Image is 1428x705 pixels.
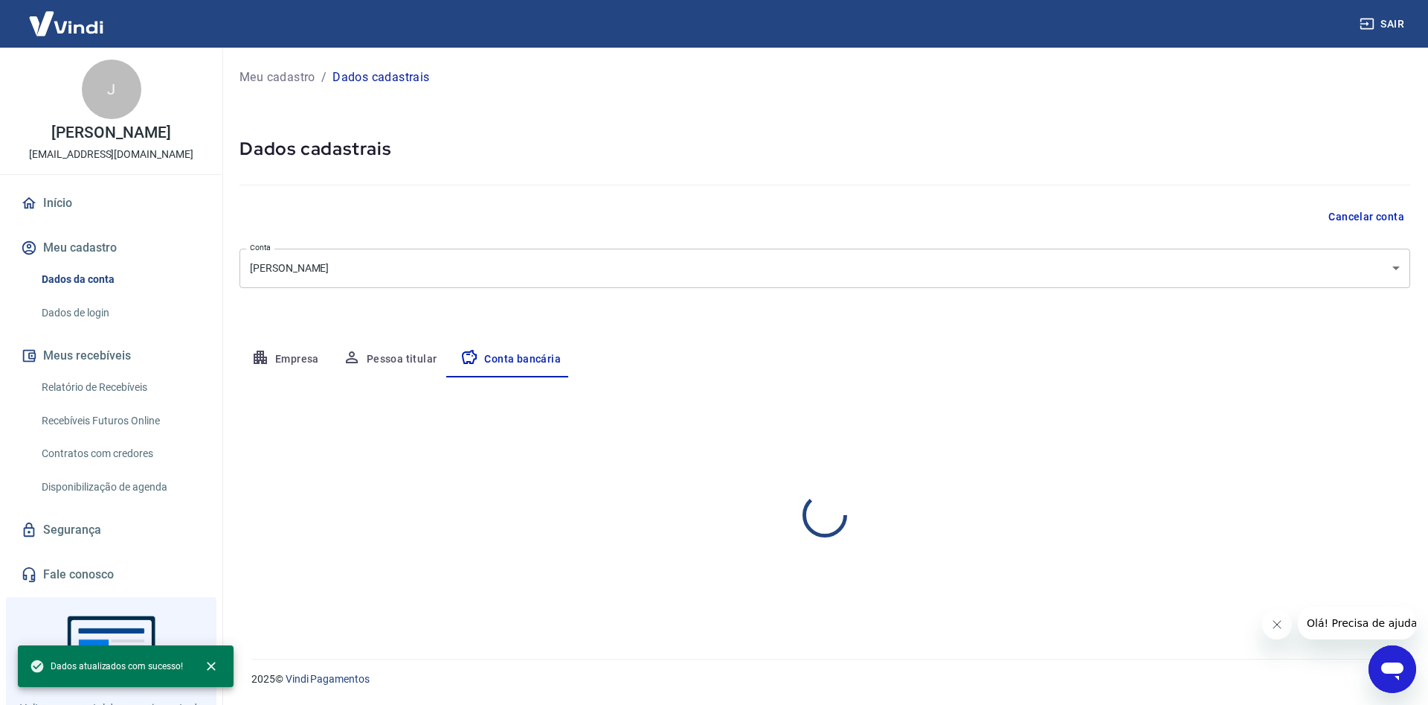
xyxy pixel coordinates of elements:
button: Conta bancária [448,342,573,377]
iframe: Mensagem da empresa [1298,607,1416,639]
button: Meu cadastro [18,232,205,264]
button: Pessoa titular [331,342,449,377]
p: Dados cadastrais [332,68,429,86]
iframe: Botão para abrir a janela de mensagens [1368,645,1416,693]
button: Cancelar conta [1322,203,1410,231]
button: Meus recebíveis [18,339,205,372]
span: Olá! Precisa de ajuda? [9,10,125,22]
img: Vindi [18,1,115,46]
a: Meu cadastro [239,68,315,86]
button: Sair [1357,10,1410,38]
a: Disponibilização de agenda [36,472,205,503]
p: 2025 © [251,671,1392,687]
a: Segurança [18,514,205,546]
a: Recebíveis Futuros Online [36,406,205,436]
a: Dados de login [36,298,205,328]
a: Fale conosco [18,558,205,591]
button: close [195,650,228,683]
div: J [82,60,141,119]
p: [PERSON_NAME] [51,125,170,141]
iframe: Fechar mensagem [1262,610,1292,639]
a: Relatório de Recebíveis [36,372,205,403]
div: [PERSON_NAME] [239,249,1410,288]
h5: Dados cadastrais [239,137,1410,161]
a: Dados da conta [36,264,205,295]
span: Dados atualizados com sucesso! [30,659,183,674]
button: Empresa [239,342,331,377]
p: [EMAIL_ADDRESS][DOMAIN_NAME] [29,147,193,162]
a: Contratos com credores [36,438,205,469]
a: Início [18,187,205,220]
a: Vindi Pagamentos [286,673,370,685]
p: / [321,68,327,86]
label: Conta [250,242,271,253]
